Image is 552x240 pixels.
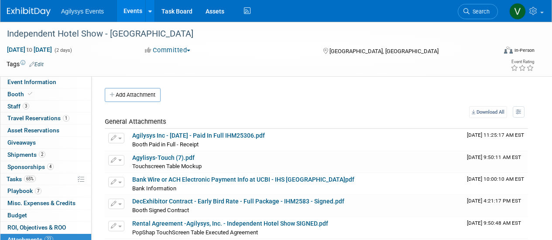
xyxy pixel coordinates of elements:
[39,151,45,158] span: 2
[63,115,69,122] span: 1
[0,101,91,112] a: Staff3
[458,4,498,19] a: Search
[7,115,69,122] span: Travel Reservations
[467,154,521,160] span: Upload Timestamp
[132,220,328,227] a: Rental Agreement -Agilysys, Inc. - Independent Hotel Show SIGNED.pdf
[29,61,44,68] a: Edit
[105,88,161,102] button: Add Attachment
[467,220,521,226] span: Upload Timestamp
[25,46,34,53] span: to
[7,163,54,170] span: Sponsorships
[23,103,29,109] span: 3
[105,118,166,125] span: General Attachments
[463,151,528,173] td: Upload Timestamp
[467,198,521,204] span: Upload Timestamp
[463,173,528,195] td: Upload Timestamp
[463,129,528,151] td: Upload Timestamp
[61,8,104,15] span: Agilysys Events
[24,176,36,182] span: 65%
[132,198,344,205] a: DecExhibitor Contract - Early Bird Rate - Full Package - IHM2583 - Signed.pdf
[132,154,195,161] a: Agylisys-Touch (7).pdf
[47,163,54,170] span: 4
[7,127,59,134] span: Asset Reservations
[511,60,534,64] div: Event Rating
[7,103,29,110] span: Staff
[457,45,535,58] div: Event Format
[142,46,194,55] button: Committed
[467,132,524,138] span: Upload Timestamp
[0,149,91,161] a: Shipments2
[7,7,51,16] img: ExhibitDay
[0,88,91,100] a: Booth
[132,141,199,148] span: Booth Paid in Full - Receipt
[7,199,75,206] span: Misc. Expenses & Credits
[132,185,176,192] span: Bank Information
[463,195,528,216] td: Upload Timestamp
[470,8,490,15] span: Search
[514,47,535,54] div: In-Person
[463,217,528,239] td: Upload Timestamp
[0,173,91,185] a: Tasks65%
[7,139,36,146] span: Giveaways
[132,132,265,139] a: Agilysys Inc - [DATE] - Paid In Full IHM25306.pdf
[7,46,52,54] span: [DATE] [DATE]
[0,161,91,173] a: Sponsorships4
[7,224,66,231] span: ROI, Objectives & ROO
[28,91,32,96] i: Booth reservation complete
[132,229,258,236] span: PopShap TouchScreen Table Executed Agreement
[509,3,526,20] img: Vaitiare Munoz
[35,188,41,194] span: 7
[0,137,91,149] a: Giveaways
[0,76,91,88] a: Event Information
[0,112,91,124] a: Travel Reservations1
[7,78,56,85] span: Event Information
[0,197,91,209] a: Misc. Expenses & Credits
[0,222,91,233] a: ROI, Objectives & ROO
[7,151,45,158] span: Shipments
[0,210,91,221] a: Budget
[469,106,507,118] a: Download All
[132,176,354,183] a: Bank Wire or ACH Electronic Payment Info at UCBI - IHS [GEOGRAPHIC_DATA]pdf
[504,47,513,54] img: Format-Inperson.png
[0,185,91,197] a: Playbook7
[329,48,439,54] span: [GEOGRAPHIC_DATA], [GEOGRAPHIC_DATA]
[0,125,91,136] a: Asset Reservations
[7,176,36,183] span: Tasks
[132,163,202,169] span: Touchscreen Table Mockup
[7,91,34,98] span: Booth
[54,47,72,53] span: (2 days)
[7,60,44,68] td: Tags
[132,207,189,213] span: Booth Signed Contract
[467,176,524,182] span: Upload Timestamp
[7,187,41,194] span: Playbook
[4,26,490,42] div: Independent Hotel Show - [GEOGRAPHIC_DATA]
[7,212,27,219] span: Budget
